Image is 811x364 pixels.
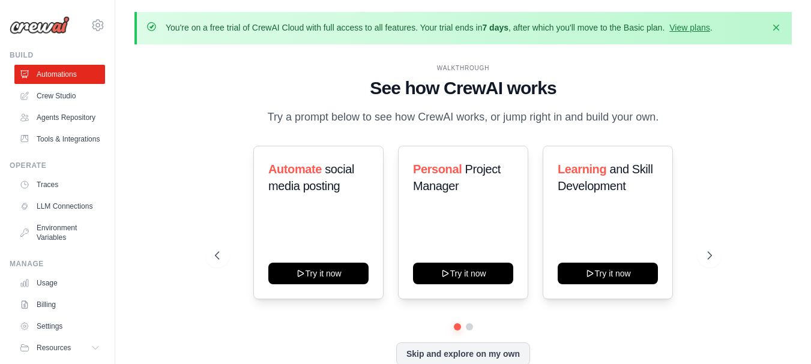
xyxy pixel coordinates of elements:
[558,163,653,192] span: and Skill Development
[215,77,712,99] h1: See how CrewAI works
[215,64,712,73] div: WALKTHROUGH
[14,218,105,247] a: Environment Variables
[14,108,105,127] a: Agents Repository
[10,259,105,269] div: Manage
[268,163,354,192] span: social media posting
[14,65,105,84] a: Automations
[558,163,606,176] span: Learning
[14,86,105,106] a: Crew Studio
[558,263,658,284] button: Try it now
[413,163,462,176] span: Personal
[14,317,105,336] a: Settings
[14,197,105,216] a: LLM Connections
[14,130,105,149] a: Tools & Integrations
[262,109,665,126] p: Try a prompt below to see how CrewAI works, or jump right in and build your own.
[268,163,322,176] span: Automate
[14,295,105,314] a: Billing
[10,161,105,170] div: Operate
[669,23,710,32] a: View plans
[413,163,501,192] span: Project Manager
[10,16,70,34] img: Logo
[14,175,105,194] a: Traces
[166,22,713,34] p: You're on a free trial of CrewAI Cloud with full access to all features. Your trial ends in , aft...
[268,263,369,284] button: Try it now
[14,273,105,293] a: Usage
[10,50,105,60] div: Build
[37,343,71,353] span: Resources
[413,263,513,284] button: Try it now
[482,23,508,32] strong: 7 days
[14,338,105,357] button: Resources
